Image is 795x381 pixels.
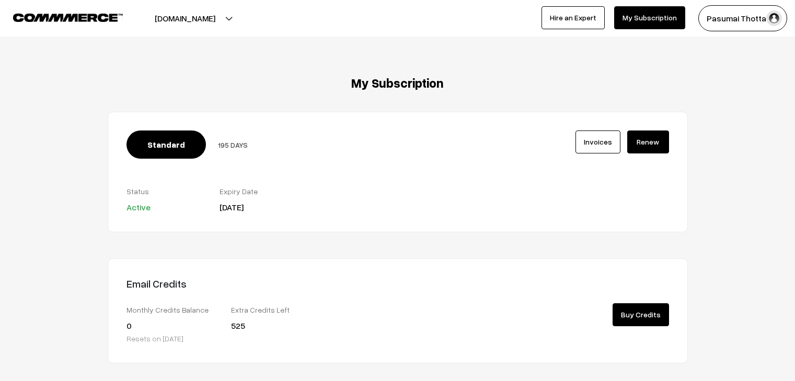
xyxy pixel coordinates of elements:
[126,130,206,159] span: Standard
[13,10,105,23] a: COMMMERCE
[231,320,245,331] span: 525
[613,303,669,326] a: Buy Credits
[766,10,782,26] img: user
[13,14,123,21] img: COMMMERCE
[575,130,620,153] a: Invoices
[614,6,685,29] a: My Subscription
[218,140,248,149] span: 195 DAYS
[698,5,787,31] button: Pasumai Thotta…
[231,304,320,315] label: Extra Credits Left
[126,186,204,197] label: Status
[627,130,669,153] a: Renew
[126,304,215,315] label: Monthly Credits Balance
[126,202,151,212] span: Active
[108,76,688,91] h3: My Subscription
[126,334,183,343] span: Resets on [DATE]
[220,186,297,197] label: Expiry Date
[118,5,252,31] button: [DOMAIN_NAME]
[126,277,390,290] h4: Email Credits
[126,320,132,331] span: 0
[541,6,605,29] a: Hire an Expert
[220,202,244,212] span: [DATE]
